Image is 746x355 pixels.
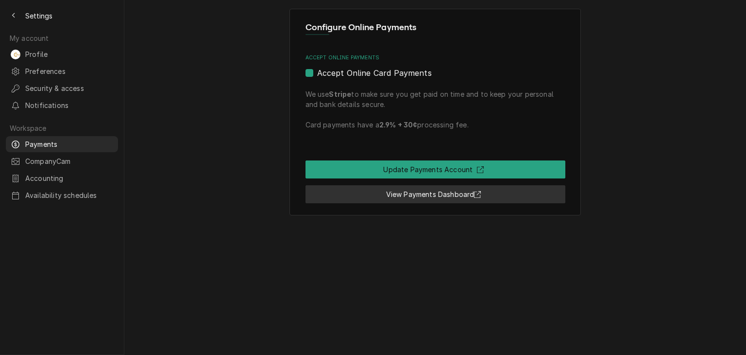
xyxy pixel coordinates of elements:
div: Accept Online Payments [305,54,565,140]
a: Accounting [6,170,118,186]
strong: 2.9% + 30¢ [379,121,418,129]
a: View Payments Dashboard [305,185,565,203]
span: We use to make sure you get paid on time and to keep your personal and bank details secure. Card ... [305,79,565,140]
span: Settings [25,11,52,21]
label: Accept Online Payments [305,54,565,62]
span: Availability schedules [25,190,113,200]
a: Update Payments Account [305,160,565,178]
span: Security & access [25,83,113,93]
a: Security & access [6,80,118,96]
div: Button Group [305,160,565,203]
a: CompanyCam [6,153,118,169]
span: Panel Header [305,21,565,34]
strong: Stripe [329,90,351,98]
a: Payments [6,136,118,152]
button: Back to previous page [6,8,21,23]
div: Configure Online Payments [289,9,581,216]
span: Preferences [25,66,113,76]
span: Payments [25,139,113,149]
span: Accounting [25,173,113,183]
div: Button Group Row [305,160,565,178]
span: Notifications [25,100,113,110]
div: AB [11,50,20,59]
span: Profile [25,49,113,59]
a: Notifications [6,97,118,113]
div: Button Group Row [305,178,565,203]
a: Preferences [6,63,118,79]
label: Accept Online Card Payments [317,67,432,79]
div: Panel Information [305,21,565,42]
div: Configure Payments [305,54,565,140]
a: Availability schedules [6,187,118,203]
a: ABAndrew Buigues's AvatarProfile [6,46,118,62]
span: CompanyCam [25,156,113,166]
div: Andrew Buigues's Avatar [11,50,20,59]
